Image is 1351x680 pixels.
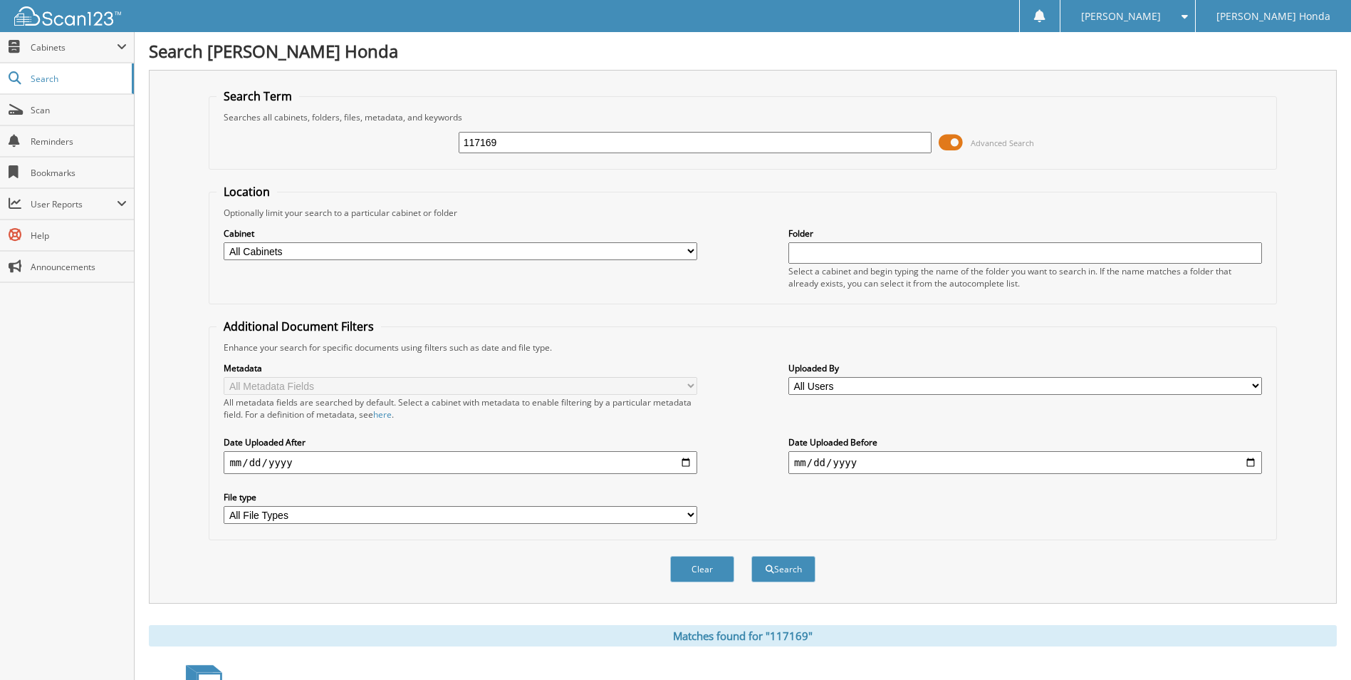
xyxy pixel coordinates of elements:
legend: Additional Document Filters [217,319,381,334]
div: Matches found for "117169" [149,625,1337,646]
label: Uploaded By [788,362,1262,374]
span: [PERSON_NAME] [1081,12,1161,21]
label: Metadata [224,362,697,374]
label: Date Uploaded Before [788,436,1262,448]
span: [PERSON_NAME] Honda [1216,12,1330,21]
span: Help [31,230,127,242]
label: Folder [788,227,1262,239]
legend: Location [217,184,277,200]
span: Announcements [31,261,127,273]
span: User Reports [31,198,117,210]
input: start [224,451,697,474]
h1: Search [PERSON_NAME] Honda [149,39,1337,63]
button: Search [751,556,815,582]
button: Clear [670,556,734,582]
span: Reminders [31,135,127,148]
span: Search [31,73,125,85]
div: Enhance your search for specific documents using filters such as date and file type. [217,341,1268,354]
span: Scan [31,104,127,116]
label: Cabinet [224,227,697,239]
legend: Search Term [217,88,299,104]
img: scan123-logo-white.svg [14,6,121,26]
label: File type [224,491,697,503]
div: All metadata fields are searched by default. Select a cabinet with metadata to enable filtering b... [224,396,697,421]
div: Optionally limit your search to a particular cabinet or folder [217,207,1268,219]
label: Date Uploaded After [224,436,697,448]
span: Cabinets [31,41,117,53]
a: here [373,408,392,421]
input: end [788,451,1262,474]
div: Select a cabinet and begin typing the name of the folder you want to search in. If the name match... [788,265,1262,289]
div: Searches all cabinets, folders, files, metadata, and keywords [217,111,1268,123]
span: Advanced Search [971,138,1034,148]
span: Bookmarks [31,167,127,179]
